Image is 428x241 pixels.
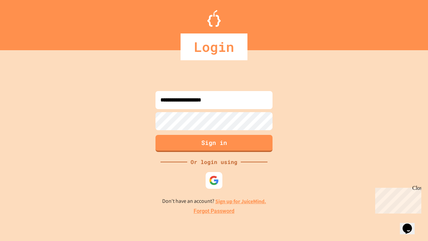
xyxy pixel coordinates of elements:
div: Chat with us now!Close [3,3,46,43]
img: Logo.svg [207,10,221,27]
iframe: chat widget [400,214,421,234]
iframe: chat widget [372,185,421,214]
button: Sign in [155,135,273,152]
a: Sign up for JuiceMind. [215,198,266,205]
p: Don't have an account? [162,197,266,206]
div: Login [181,33,247,60]
img: google-icon.svg [209,175,219,185]
a: Forgot Password [194,207,234,215]
div: Or login using [187,158,241,166]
